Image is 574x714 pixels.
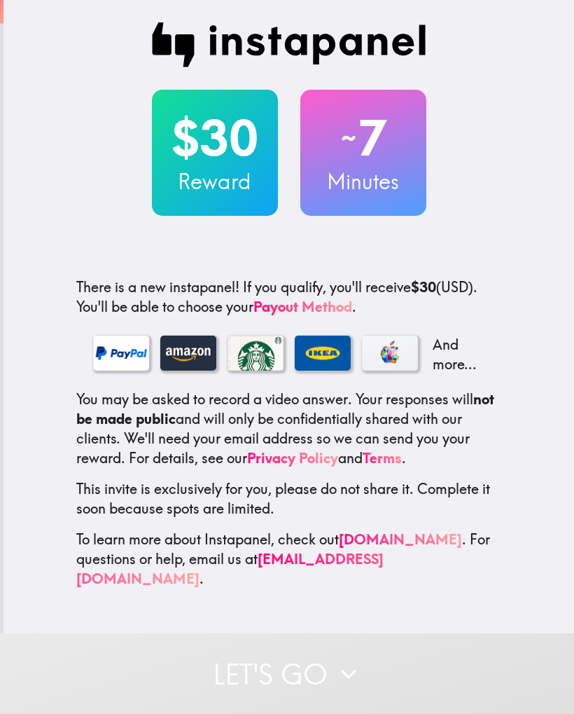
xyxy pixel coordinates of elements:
[76,479,502,519] p: This invite is exclusively for you, please do not share it. Complete it soon because spots are li...
[253,298,352,315] a: Payout Method
[152,22,426,67] img: Instapanel
[247,449,338,467] a: Privacy Policy
[152,167,278,196] h3: Reward
[429,335,485,374] p: And more...
[152,109,278,167] h2: $30
[411,278,436,296] b: $30
[76,550,384,587] a: [EMAIL_ADDRESS][DOMAIN_NAME]
[76,390,502,468] p: You may be asked to record a video answer. Your responses will and will only be confidentially sh...
[339,530,462,548] a: [DOMAIN_NAME]
[300,167,426,196] h3: Minutes
[76,390,494,427] b: not be made public
[300,109,426,167] h2: 7
[339,117,358,159] span: ~
[76,277,502,317] p: If you qualify, you'll receive (USD) . You'll be able to choose your .
[76,530,502,589] p: To learn more about Instapanel, check out . For questions or help, email us at .
[76,278,239,296] span: There is a new instapanel!
[363,449,402,467] a: Terms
